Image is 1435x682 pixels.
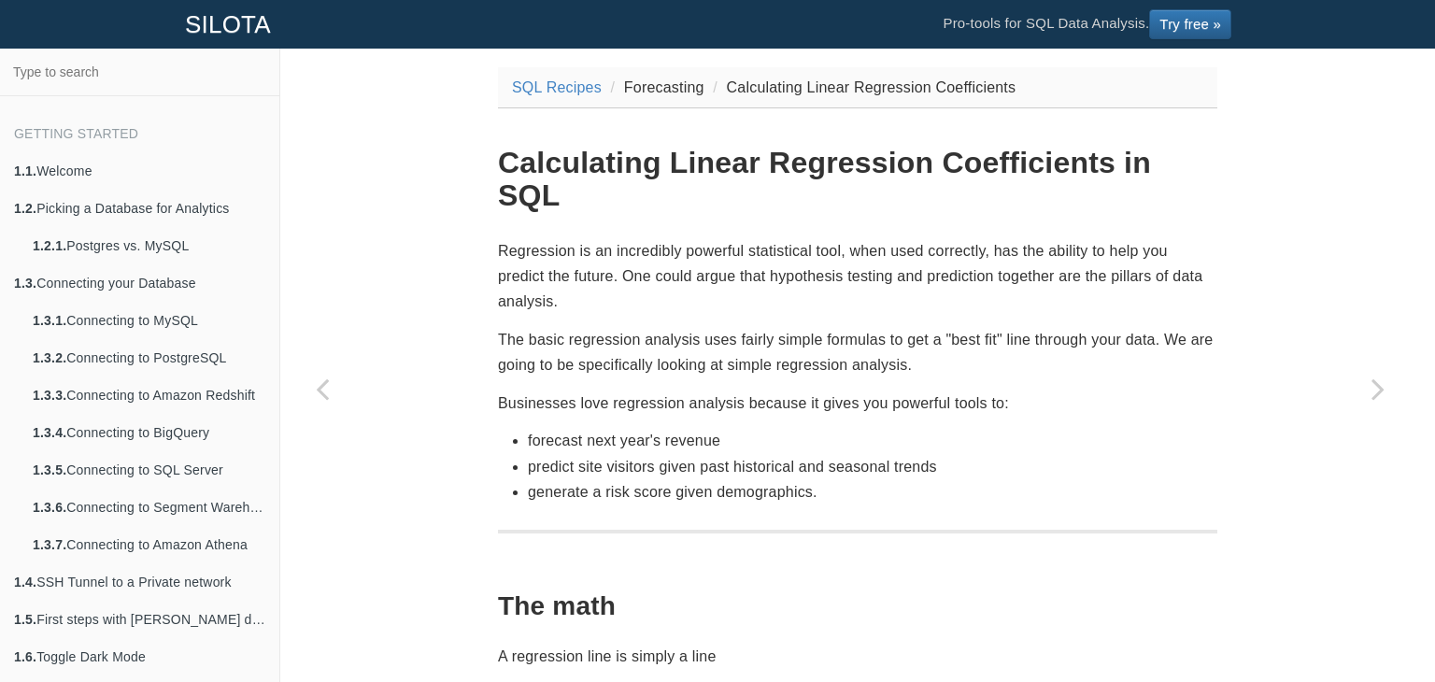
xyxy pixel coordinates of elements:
li: generate a risk score given demographics. [528,479,1217,504]
li: Calculating Linear Regression Coefficients [708,75,1016,100]
a: 1.3.6.Connecting to Segment Warehouse [19,489,279,526]
a: 1.3.4.Connecting to BigQuery [19,414,279,451]
li: forecast next year's revenue [528,428,1217,453]
li: Forecasting [606,75,704,100]
b: 1.3.2. [33,350,66,365]
li: predict site visitors given past historical and seasonal trends [528,454,1217,479]
a: 1.3.1.Connecting to MySQL [19,302,279,339]
b: 1.3.7. [33,537,66,552]
b: 1.1. [14,163,36,178]
a: Previous page: Calculating Z-Score [280,95,364,682]
b: 1.3.6. [33,500,66,515]
a: 1.2.1.Postgres vs. MySQL [19,227,279,264]
h2: The math [498,592,1217,621]
b: 1.2.1. [33,238,66,253]
h1: Calculating Linear Regression Coefficients in SQL [498,147,1217,212]
b: 1.3.5. [33,462,66,477]
p: A regression line is simply a line [498,644,1217,669]
p: Businesses love regression analysis because it gives you powerful tools to: [498,391,1217,416]
a: SILOTA [171,1,285,48]
b: 1.3.3. [33,388,66,403]
b: 1.3.1. [33,313,66,328]
b: 1.3.4. [33,425,66,440]
b: 1.3. [14,276,36,291]
li: Pro-tools for SQL Data Analysis. [924,1,1250,48]
a: SQL Recipes [512,79,602,95]
a: 1.3.7.Connecting to Amazon Athena [19,526,279,563]
b: 1.4. [14,575,36,590]
p: Regression is an incredibly powerful statistical tool, when used correctly, has the ability to he... [498,238,1217,315]
a: 1.3.2.Connecting to PostgreSQL [19,339,279,377]
a: Try free » [1149,9,1231,39]
p: The basic regression analysis uses fairly simple formulas to get a "best fit" line through your d... [498,327,1217,377]
a: 1.3.5.Connecting to SQL Server [19,451,279,489]
input: Type to search [6,54,274,90]
a: 1.3.3.Connecting to Amazon Redshift [19,377,279,414]
b: 1.5. [14,612,36,627]
b: 1.2. [14,201,36,216]
b: 1.6. [14,649,36,664]
a: Next page: Forecasting in presence of Seasonal effects using the Ratio to Moving Average method [1336,95,1420,682]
